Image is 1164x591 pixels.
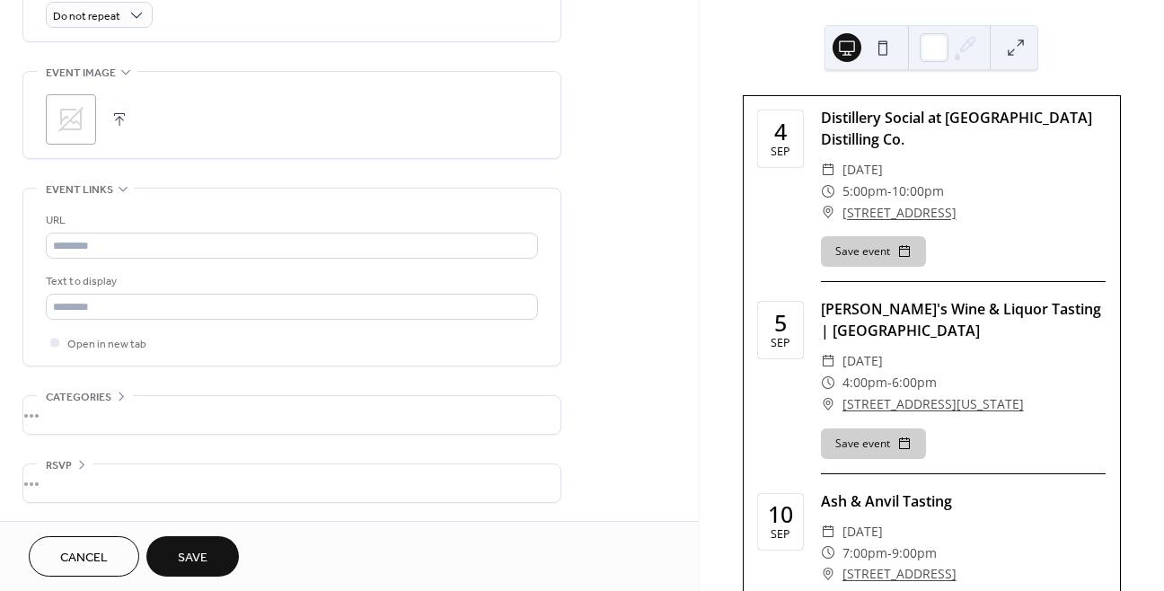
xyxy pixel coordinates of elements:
button: Save [146,536,239,577]
span: 7:00pm [842,542,887,564]
span: 4:00pm [842,372,887,393]
div: Sep [771,529,790,541]
a: [STREET_ADDRESS] [842,563,957,585]
div: Ash & Anvil Tasting [821,490,1106,512]
a: [STREET_ADDRESS][US_STATE] [842,393,1024,415]
span: Categories [46,388,111,407]
span: [DATE] [842,521,883,542]
button: Cancel [29,536,139,577]
span: 10:00pm [892,181,944,202]
a: [STREET_ADDRESS] [842,202,957,224]
div: ••• [23,464,560,502]
div: ​ [821,350,835,372]
div: ​ [821,372,835,393]
div: ​ [821,393,835,415]
span: [DATE] [842,350,883,372]
div: [PERSON_NAME]'s Wine & Liquor Tasting | [GEOGRAPHIC_DATA] [821,298,1106,341]
span: [DATE] [842,159,883,181]
div: Distillery Social at [GEOGRAPHIC_DATA] Distilling Co. [821,107,1106,150]
span: Open in new tab [67,335,146,354]
span: Event links [46,181,113,199]
span: Save [178,549,207,568]
div: ​ [821,202,835,224]
div: ; [46,94,96,145]
div: 5 [774,312,787,334]
span: Event image [46,64,116,83]
div: Sep [771,338,790,349]
span: 5:00pm [842,181,887,202]
div: Sep [771,146,790,158]
button: Save event [821,428,926,459]
button: Save event [821,236,926,267]
div: 10 [768,503,793,525]
span: - [887,372,892,393]
span: 9:00pm [892,542,937,564]
span: Cancel [60,549,108,568]
div: URL [46,211,534,230]
div: 4 [774,120,787,143]
div: ​ [821,159,835,181]
div: Text to display [46,272,534,291]
div: ​ [821,563,835,585]
span: - [887,542,892,564]
div: ​ [821,181,835,202]
span: - [887,181,892,202]
span: 6:00pm [892,372,937,393]
div: ​ [821,542,835,564]
span: RSVP [46,456,72,475]
div: ​ [821,521,835,542]
div: ••• [23,396,560,434]
span: Do not repeat [53,6,120,27]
